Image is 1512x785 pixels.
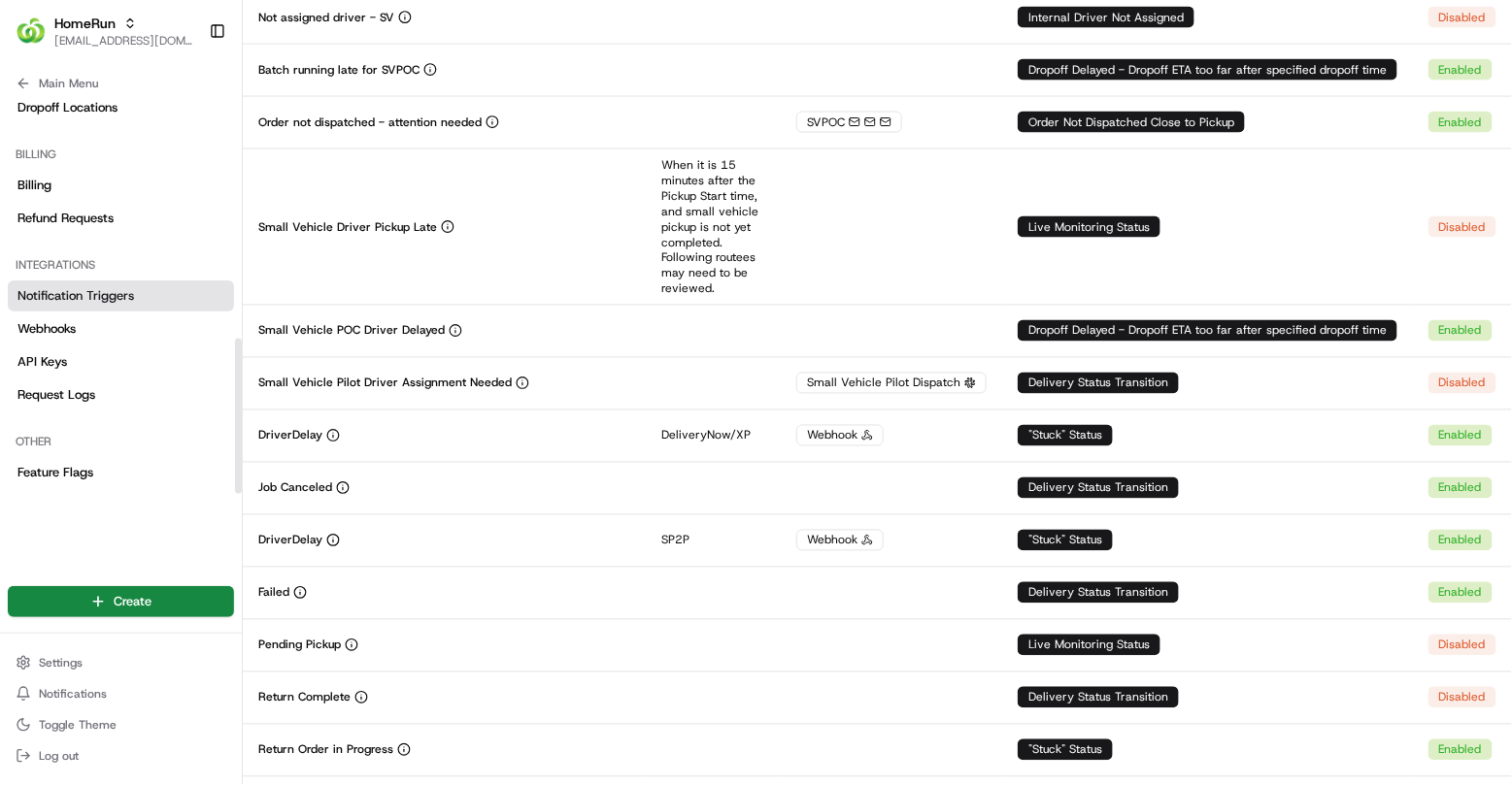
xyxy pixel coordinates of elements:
div: Other [8,426,234,457]
p: Batch running late for SVPOC [258,62,420,78]
a: Webhooks [8,313,234,344]
p: Return Order in Progress [258,742,393,758]
div: Dropoff Delayed - Dropoff ETA too far after specified dropoff time [1018,59,1397,81]
div: Disabled [1428,687,1496,708]
a: Feature Flags [8,457,234,488]
button: Main Menu [8,70,234,97]
p: DeliveryNow/XP [661,428,765,443]
div: Small Vehicle Pilot Dispatch [796,373,987,394]
span: • [161,299,168,314]
a: Refund Requests [8,203,234,234]
span: Create [114,593,151,610]
div: Delivery Status Transition [1018,477,1179,499]
span: Feature Flags [17,464,93,481]
div: Enabled [1428,425,1493,446]
input: Clear [50,123,320,144]
div: Disabled [1428,635,1496,656]
button: Toggle Theme [8,711,234,738]
div: Disabled [1428,373,1496,394]
div: Disabled [1428,216,1496,238]
span: • [161,351,168,367]
p: Job Canceled [258,480,332,496]
div: Live Monitoring Status [1018,216,1160,238]
span: Webhooks [17,320,76,338]
div: Internal Driver Not Assigned [1018,7,1194,28]
div: Enabled [1428,59,1493,81]
p: Failed [258,585,289,601]
span: [PERSON_NAME] [60,351,157,367]
div: Enabled [1428,739,1493,761]
a: Notification Triggers [8,280,234,311]
p: Welcome 👋 [19,76,353,107]
div: "Stuck" Status [1018,739,1113,761]
span: Notification Triggers [17,287,134,305]
p: Small Vehicle Pilot Driver Assignment Needed [258,376,512,391]
button: HomeRunHomeRun[EMAIL_ADDRESS][DOMAIN_NAME] [8,8,201,54]
span: Notifications [39,686,107,702]
div: Enabled [1428,477,1493,499]
p: When it is 15 minutes after the Pickup Start time, and small vehicle pickup is not yet completed.... [661,157,765,297]
div: Enabled [1428,582,1493,604]
span: Settings [39,655,83,671]
span: Billing [17,177,51,194]
button: Log out [8,742,234,769]
span: API Documentation [184,432,312,451]
a: API Keys [8,346,234,377]
p: Not assigned driver - SV [258,10,394,25]
span: Toggle Theme [39,717,117,733]
span: Refund Requests [17,210,114,227]
p: Pending Pickup [258,638,341,653]
p: SP2P [661,533,765,548]
div: We're available if you need us! [87,203,267,218]
a: 📗Knowledge Base [12,424,156,459]
button: HomeRun [54,14,116,33]
img: 8016278978528_b943e370aa5ada12b00a_72.png [41,183,76,218]
a: Billing [8,170,234,201]
div: Delivery Status Transition [1018,687,1179,708]
div: "Stuck" Status [1018,530,1113,551]
div: Billing [8,139,234,170]
button: Create [8,586,234,617]
span: [DATE] [172,299,212,314]
div: Delivery Status Transition [1018,582,1179,604]
button: See all [301,246,353,270]
p: Small Vehicle Driver Pickup Late [258,219,437,235]
div: Delivery Status Transition [1018,373,1179,394]
div: 📗 [19,434,35,449]
button: [EMAIL_ADDRESS][DOMAIN_NAME] [54,33,193,49]
button: Notifications [8,680,234,707]
div: Order Not Dispatched Close to Pickup [1018,112,1245,133]
a: Request Logs [8,379,234,410]
p: Small Vehicle POC Driver Delayed [258,323,445,339]
div: Start new chat [87,183,319,203]
span: Knowledge Base [39,432,149,451]
div: Webhook [796,425,884,446]
div: Enabled [1428,530,1493,551]
div: Integrations [8,249,234,280]
div: Past conversations [19,250,130,266]
a: Powered byPylon [137,478,235,494]
button: Settings [8,649,234,676]
span: Log out [39,748,79,764]
p: Order not dispatched - attention needed [258,114,482,130]
p: Return Complete [258,690,351,705]
div: 💻 [164,434,180,449]
span: Main Menu [39,76,98,91]
div: Live Monitoring Status [1018,635,1160,656]
span: [PERSON_NAME] [60,299,157,314]
div: "Stuck" Status [1018,425,1113,446]
div: Disabled [1428,7,1496,28]
img: Masood Aslam [19,333,50,364]
a: 💻API Documentation [156,424,319,459]
div: Dropoff Delayed - Dropoff ETA too far after specified dropoff time [1018,320,1397,342]
img: 1736555255976-a54dd68f-1ca7-489b-9aae-adbdc363a1c4 [19,183,54,218]
span: Dropoff Locations [17,99,118,116]
p: DriverDelay [258,428,322,443]
div: SVPOC [796,112,902,133]
a: Dropoff Locations [8,92,234,123]
span: [DATE] [172,351,212,367]
p: DriverDelay [258,533,322,548]
div: Enabled [1428,112,1493,133]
